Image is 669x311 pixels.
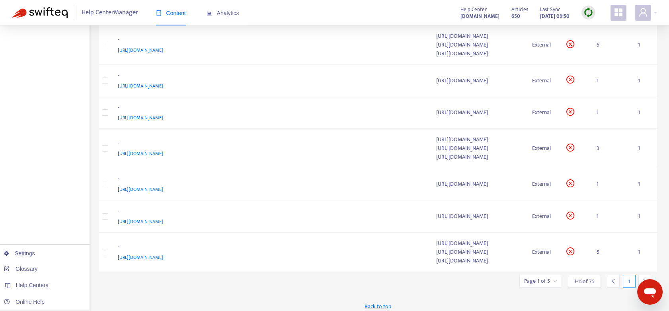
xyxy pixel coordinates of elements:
span: Help Center [460,5,487,14]
td: 3 [590,129,632,168]
td: 1 [590,97,632,129]
span: [URL][DOMAIN_NAME] [118,218,163,225]
span: 1 - 15 of 75 [574,277,595,286]
span: appstore [614,8,623,17]
img: sync.dc5367851b00ba804db3.png [583,8,593,17]
span: Help Centers [16,282,49,288]
span: Back to top [365,302,391,311]
div: [URL][DOMAIN_NAME] [436,239,519,248]
div: External [532,41,554,49]
td: 1 [590,200,632,233]
span: Help Center Manager [82,5,138,20]
div: External [532,180,554,189]
td: 1 [632,65,657,97]
iframe: Button to launch messaging window [637,279,663,305]
span: [URL][DOMAIN_NAME] [118,150,163,157]
span: Analytics [207,10,239,16]
span: close-circle [566,144,574,152]
a: Online Help [4,299,45,305]
strong: [DATE] 09:50 [540,12,570,21]
span: [URL][DOMAIN_NAME] [118,185,163,193]
div: 1 [623,275,636,288]
a: Settings [4,250,35,257]
div: [URL][DOMAIN_NAME] [436,153,519,161]
span: close-circle [566,179,574,187]
strong: 650 [511,12,520,21]
td: 1 [590,168,632,200]
div: [URL][DOMAIN_NAME] [436,41,519,49]
span: right [642,278,648,284]
span: [URL][DOMAIN_NAME] [118,82,163,90]
div: [URL][DOMAIN_NAME] [436,76,519,85]
div: - [118,207,421,217]
span: [URL][DOMAIN_NAME] [118,46,163,54]
div: External [532,76,554,85]
td: 1 [632,97,657,129]
div: [URL][DOMAIN_NAME] [436,257,519,265]
div: External [532,212,554,221]
span: area-chart [207,10,212,16]
div: - [118,103,421,114]
td: 5 [590,25,632,65]
div: External [532,248,554,257]
span: book [156,10,162,16]
div: [URL][DOMAIN_NAME] [436,144,519,153]
div: External [532,144,554,153]
div: [URL][DOMAIN_NAME] [436,180,519,189]
div: [URL][DOMAIN_NAME] [436,248,519,257]
td: 1 [632,168,657,200]
span: [URL][DOMAIN_NAME] [118,114,163,122]
span: user [638,8,648,17]
div: [URL][DOMAIN_NAME] [436,32,519,41]
div: - [118,35,421,46]
td: 5 [590,233,632,272]
span: close-circle [566,247,574,255]
td: 1 [632,129,657,168]
td: 1 [590,65,632,97]
span: close-circle [566,212,574,220]
span: left [610,278,616,284]
span: [URL][DOMAIN_NAME] [118,253,163,261]
div: [URL][DOMAIN_NAME] [436,49,519,58]
div: - [118,71,421,82]
span: close-circle [566,76,574,84]
td: 1 [632,25,657,65]
a: Glossary [4,266,37,272]
span: close-circle [566,108,574,116]
a: [DOMAIN_NAME] [460,12,499,21]
td: 1 [632,233,657,272]
td: 1 [632,200,657,233]
span: Last Sync [540,5,560,14]
div: [URL][DOMAIN_NAME] [436,108,519,117]
div: External [532,108,554,117]
div: - [118,139,421,149]
div: - [118,243,421,253]
span: close-circle [566,40,574,48]
span: Content [156,10,186,16]
div: [URL][DOMAIN_NAME] [436,135,519,144]
div: - [118,175,421,185]
img: Swifteq [12,7,68,18]
div: [URL][DOMAIN_NAME] [436,212,519,221]
span: Articles [511,5,528,14]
